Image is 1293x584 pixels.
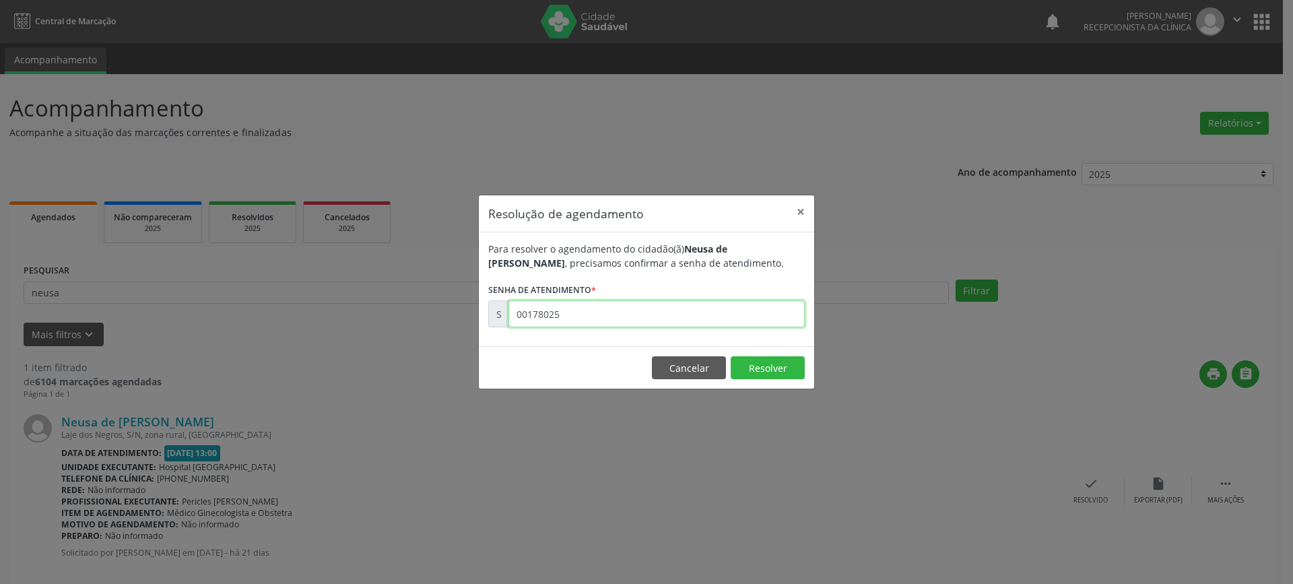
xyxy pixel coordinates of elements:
[488,242,727,269] b: Neusa de [PERSON_NAME]
[787,195,814,228] button: Close
[731,356,805,379] button: Resolver
[488,205,644,222] h5: Resolução de agendamento
[488,300,509,327] div: S
[652,356,726,379] button: Cancelar
[488,280,596,300] label: Senha de atendimento
[488,242,805,270] div: Para resolver o agendamento do cidadão(ã) , precisamos confirmar a senha de atendimento.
